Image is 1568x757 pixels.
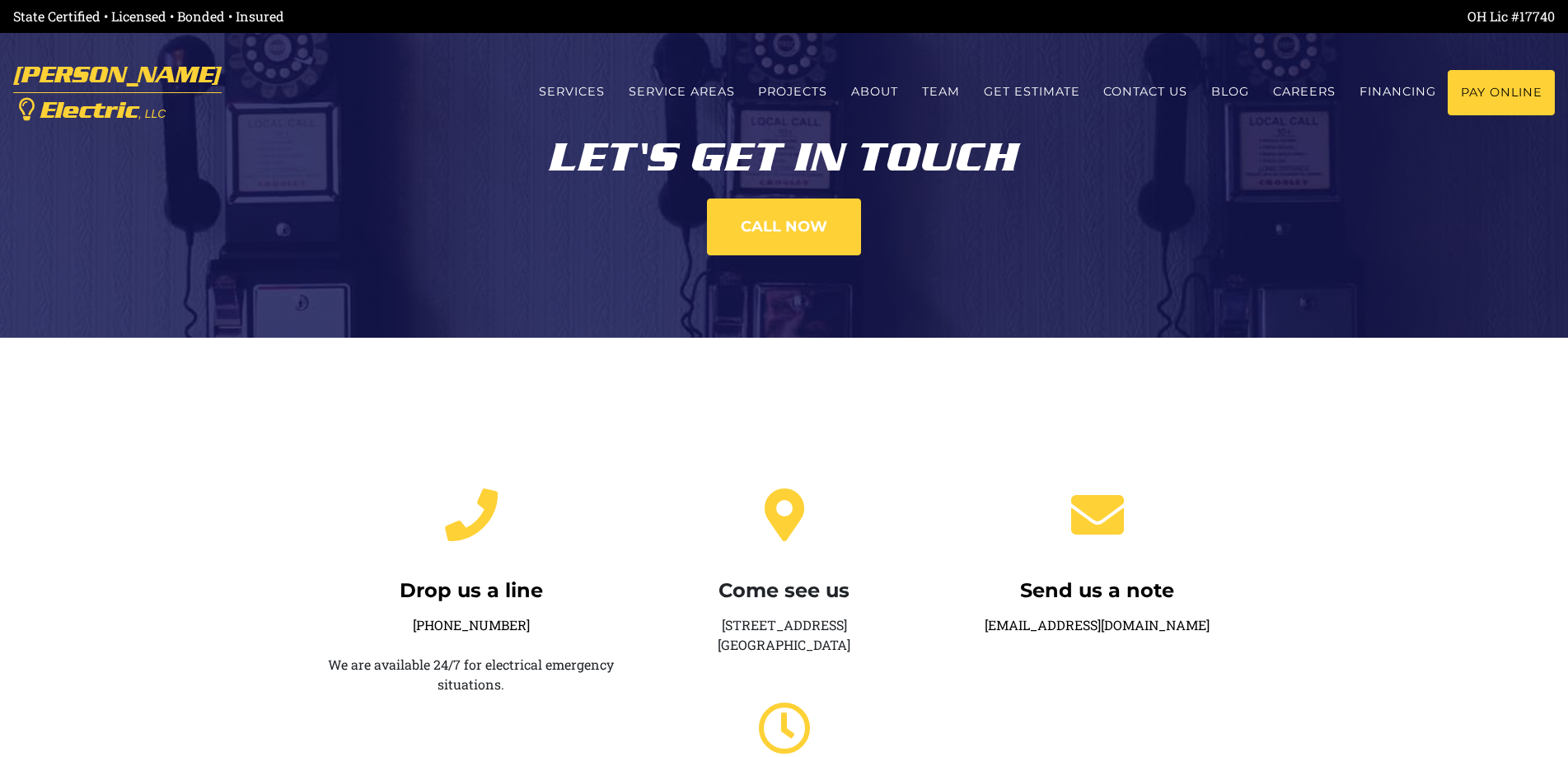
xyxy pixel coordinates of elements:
a: Call now [707,199,861,255]
a: Financing [1347,70,1448,114]
a: [PERSON_NAME] Electric, LLC [13,54,222,132]
h4: Come see us [640,579,929,603]
a: Pay Online [1448,70,1555,115]
a: Drop us a line[PHONE_NUMBER] [327,503,615,633]
a: Get estimate [971,70,1092,114]
div: OH Lic #17740 [784,7,1556,26]
a: Contact us [1092,70,1200,114]
a: Blog [1200,70,1261,114]
div: Let's get in touch [327,124,1242,178]
a: About [840,70,910,114]
a: Service Areas [616,70,747,114]
h4: Drop us a line [327,579,615,603]
a: Careers [1261,70,1348,114]
h4: Send us a note [953,579,1242,603]
div: State Certified • Licensed • Bonded • Insured [13,7,784,26]
a: Team [910,70,972,114]
a: Send us a note[EMAIL_ADDRESS][DOMAIN_NAME] [953,503,1242,633]
span: , LLC [138,107,166,120]
a: Projects [747,70,840,114]
a: Services [527,70,616,114]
